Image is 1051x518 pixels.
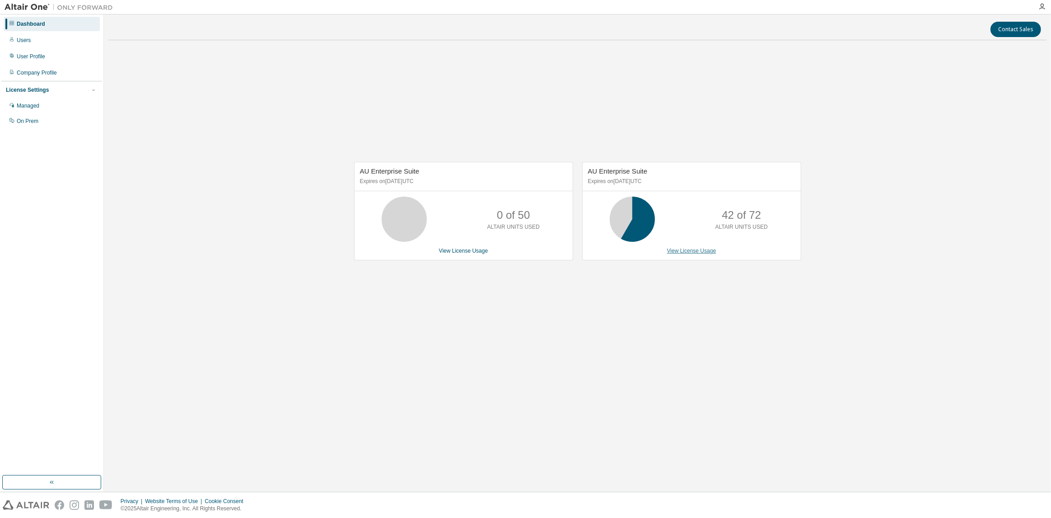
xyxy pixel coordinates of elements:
[17,53,45,60] div: User Profile
[121,505,249,513] p: © 2025 Altair Engineering, Inc. All Rights Reserved.
[84,500,94,510] img: linkedin.svg
[487,223,540,231] p: ALTAIR UNITS USED
[17,20,45,28] div: Dashboard
[121,498,145,505] div: Privacy
[5,3,117,12] img: Altair One
[3,500,49,510] img: altair_logo.svg
[6,86,49,94] div: License Settings
[145,498,205,505] div: Website Terms of Use
[17,102,39,109] div: Managed
[55,500,64,510] img: facebook.svg
[497,207,530,223] p: 0 of 50
[99,500,112,510] img: youtube.svg
[439,248,488,254] a: View License Usage
[588,178,793,185] p: Expires on [DATE] UTC
[205,498,248,505] div: Cookie Consent
[360,178,565,185] p: Expires on [DATE] UTC
[667,248,716,254] a: View License Usage
[17,118,38,125] div: On Prem
[360,167,420,175] span: AU Enterprise Suite
[990,22,1041,37] button: Contact Sales
[70,500,79,510] img: instagram.svg
[722,207,761,223] p: 42 of 72
[17,69,57,76] div: Company Profile
[17,37,31,44] div: Users
[715,223,768,231] p: ALTAIR UNITS USED
[588,167,648,175] span: AU Enterprise Suite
